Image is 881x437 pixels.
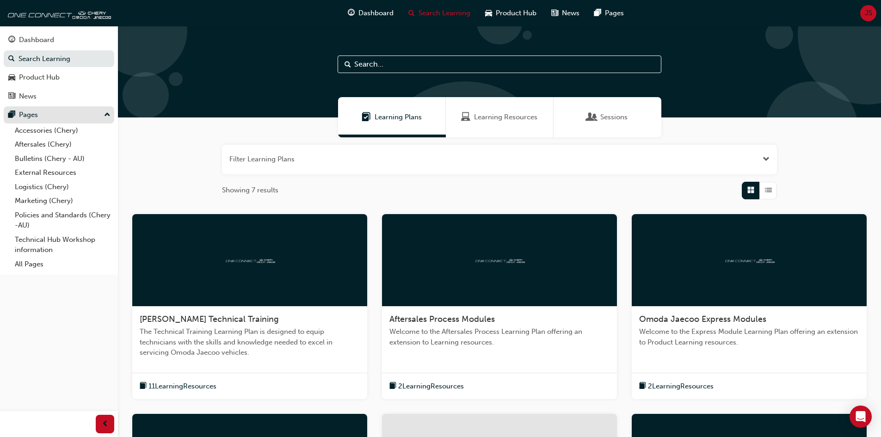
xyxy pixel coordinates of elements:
a: Dashboard [4,31,114,49]
span: Learning Resources [461,112,470,123]
button: book-icon2LearningResources [389,381,464,392]
span: car-icon [8,74,15,82]
a: Learning ResourcesLearning Resources [446,97,554,137]
a: Learning PlansLearning Plans [338,97,446,137]
span: Pages [605,8,624,18]
span: Learning Plans [375,112,422,123]
span: pages-icon [8,111,15,119]
div: Pages [19,110,38,120]
span: Grid [747,185,754,196]
img: oneconnect [5,4,111,22]
span: Omoda Jaecoo Express Modules [639,314,766,324]
button: Pages [4,106,114,123]
span: news-icon [8,92,15,101]
div: Dashboard [19,35,54,45]
a: All Pages [11,257,114,271]
button: book-icon2LearningResources [639,381,714,392]
span: JS [865,8,872,18]
span: up-icon [104,109,111,121]
a: Bulletins (Chery - AU) [11,152,114,166]
a: car-iconProduct Hub [478,4,544,23]
span: pages-icon [594,7,601,19]
a: Aftersales (Chery) [11,137,114,152]
span: guage-icon [8,36,15,44]
span: guage-icon [348,7,355,19]
a: news-iconNews [544,4,587,23]
div: News [19,91,37,102]
span: Welcome to the Express Module Learning Plan offering an extension to Product Learning resources. [639,326,859,347]
span: 2 Learning Resources [398,381,464,392]
span: The Technical Training Learning Plan is designed to equip technicians with the skills and knowled... [140,326,360,358]
span: Dashboard [358,8,394,18]
span: book-icon [140,381,147,392]
span: [PERSON_NAME] Technical Training [140,314,279,324]
a: oneconnectOmoda Jaecoo Express ModulesWelcome to the Express Module Learning Plan offering an ext... [632,214,867,400]
a: pages-iconPages [587,4,631,23]
span: book-icon [389,381,396,392]
div: Open Intercom Messenger [850,406,872,428]
a: External Resources [11,166,114,180]
span: Aftersales Process Modules [389,314,495,324]
a: search-iconSearch Learning [401,4,478,23]
span: News [562,8,579,18]
a: Accessories (Chery) [11,123,114,138]
span: List [765,185,772,196]
span: Product Hub [496,8,536,18]
span: Sessions [587,112,597,123]
span: book-icon [639,381,646,392]
span: prev-icon [102,419,109,430]
span: search-icon [8,55,15,63]
span: Learning Resources [474,112,537,123]
a: Product Hub [4,69,114,86]
a: SessionsSessions [554,97,661,137]
span: 2 Learning Resources [648,381,714,392]
a: Logistics (Chery) [11,180,114,194]
a: Policies and Standards (Chery -AU) [11,208,114,233]
img: oneconnect [224,255,275,264]
a: Technical Hub Workshop information [11,233,114,257]
button: DashboardSearch LearningProduct HubNews [4,30,114,106]
button: Open the filter [763,154,770,165]
span: search-icon [408,7,415,19]
span: Welcome to the Aftersales Process Learning Plan offering an extension to Learning resources. [389,326,610,347]
span: 11 Learning Resources [148,381,216,392]
button: book-icon11LearningResources [140,381,216,392]
span: Search [345,59,351,70]
span: Showing 7 results [222,185,278,196]
a: Search Learning [4,50,114,68]
a: oneconnectAftersales Process ModulesWelcome to the Aftersales Process Learning Plan offering an e... [382,214,617,400]
span: Learning Plans [362,112,371,123]
div: Product Hub [19,72,60,83]
span: news-icon [551,7,558,19]
a: Marketing (Chery) [11,194,114,208]
span: Sessions [600,112,628,123]
img: oneconnect [724,255,775,264]
a: guage-iconDashboard [340,4,401,23]
a: News [4,88,114,105]
a: oneconnect[PERSON_NAME] Technical TrainingThe Technical Training Learning Plan is designed to equ... [132,214,367,400]
input: Search... [338,55,661,73]
img: oneconnect [474,255,525,264]
button: JS [860,5,876,21]
span: car-icon [485,7,492,19]
span: Search Learning [419,8,470,18]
